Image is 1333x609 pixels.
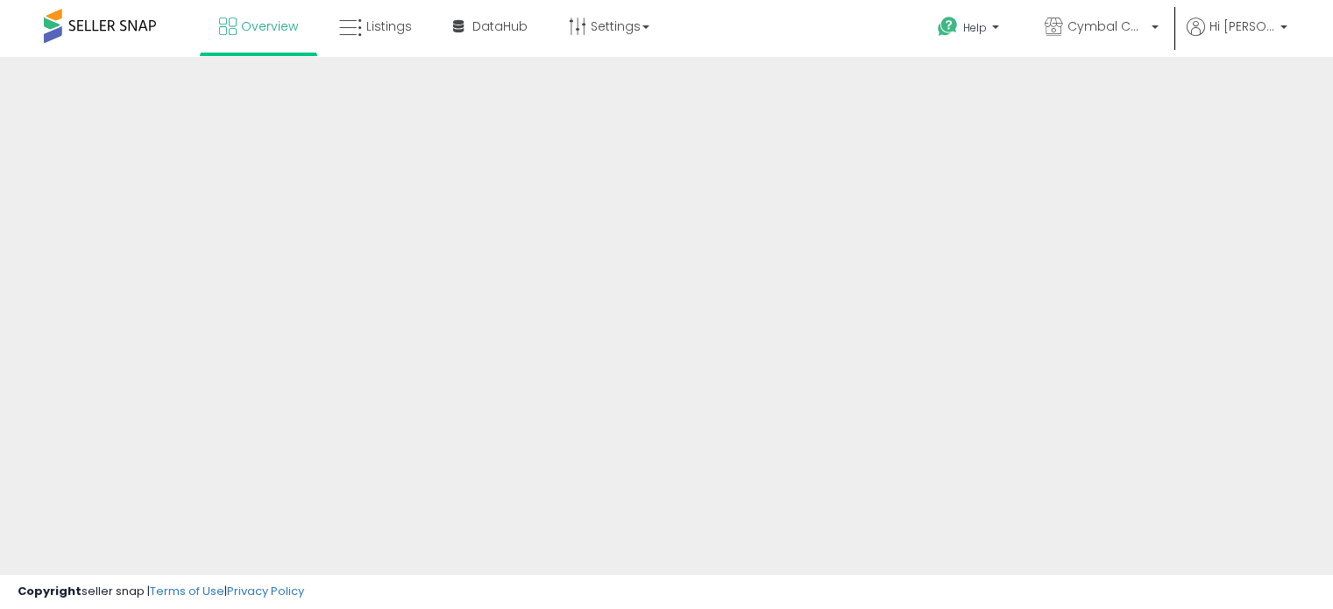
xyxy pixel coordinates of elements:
a: Help [924,3,1017,57]
span: Help [963,20,987,35]
span: Cymbal Communications [1067,18,1146,35]
strong: Copyright [18,583,82,599]
div: seller snap | | [18,584,304,600]
span: Overview [241,18,298,35]
a: Privacy Policy [227,583,304,599]
a: Hi [PERSON_NAME] [1187,18,1287,57]
span: Hi [PERSON_NAME] [1209,18,1275,35]
span: DataHub [472,18,528,35]
i: Get Help [937,16,959,38]
a: Terms of Use [150,583,224,599]
span: Listings [366,18,412,35]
